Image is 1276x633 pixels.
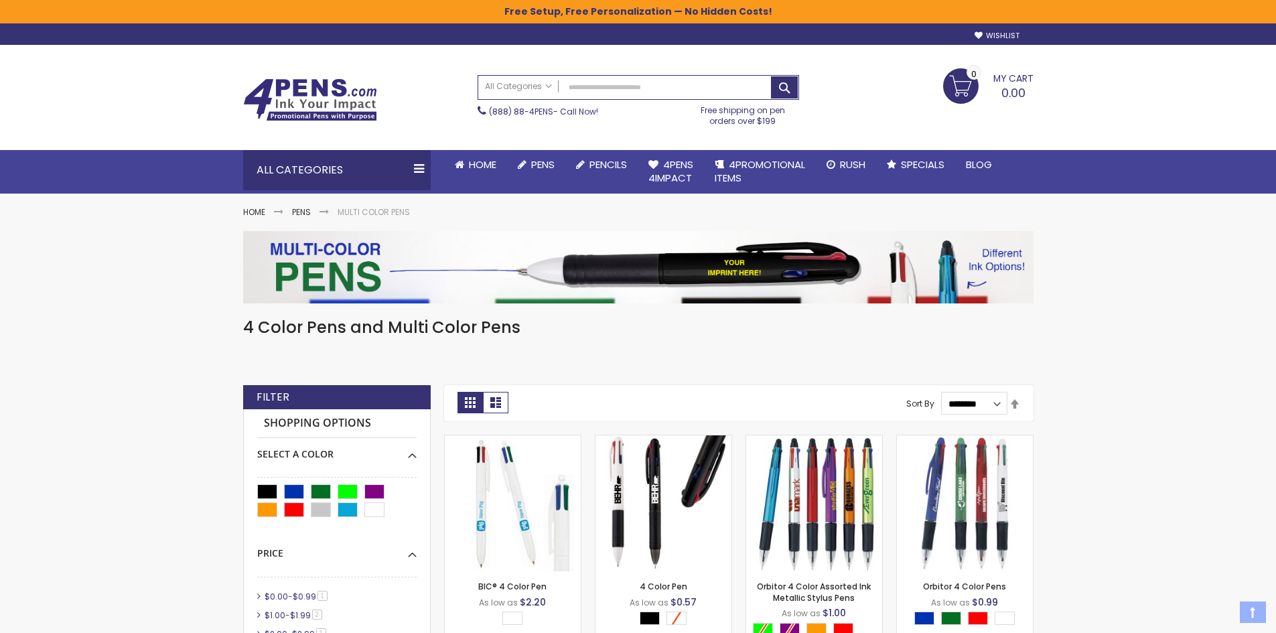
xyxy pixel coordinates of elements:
a: BIC® 4 Color Pen [478,581,547,592]
img: Orbitor 4 Color Pens [897,435,1033,571]
img: 4Pens Custom Pens and Promotional Products [243,78,377,121]
span: Rush [840,157,865,171]
strong: Grid [457,392,483,413]
span: As low as [782,608,821,619]
span: All Categories [485,81,552,92]
a: Pencils [565,150,638,180]
a: $1.00-$1.992 [261,610,327,621]
a: Orbitor 4 Color Pens [897,435,1033,446]
a: 4 Color Pen [640,581,687,592]
span: As low as [479,597,518,608]
span: 4PROMOTIONAL ITEMS [715,157,805,185]
div: Green [941,612,961,625]
span: $0.99 [972,595,998,609]
span: As low as [931,597,970,608]
a: 0.00 0 [943,68,1034,102]
a: (888) 88-4PENS [489,106,553,117]
span: 2 [312,610,322,620]
span: Blog [966,157,992,171]
span: 0.00 [1001,84,1025,101]
span: $0.00 [265,591,288,602]
div: White [502,612,522,625]
img: BIC® 4 Color Pen [445,435,581,571]
div: Free shipping on pen orders over $199 [687,100,799,127]
strong: Multi Color Pens [338,206,410,218]
span: Home [469,157,496,171]
span: 0 [971,68,977,80]
span: Pencils [589,157,627,171]
span: $2.20 [520,595,546,609]
a: Orbitor 4 Color Assorted Ink Metallic Stylus Pens [746,435,882,446]
a: Home [444,150,507,180]
span: As low as [630,597,668,608]
h1: 4 Color Pens and Multi Color Pens [243,317,1034,338]
strong: Shopping Options [257,409,417,438]
div: Select A Color [257,438,417,461]
div: Select A Color [914,612,1021,628]
a: Wishlist [975,31,1019,41]
div: Red [968,612,988,625]
div: Price [257,537,417,560]
a: BIC® 4 Color Pen [445,435,581,446]
span: $1.00 [265,610,285,621]
div: White [995,612,1015,625]
a: 4Pens4impact [638,150,704,194]
div: Select A Color [502,612,529,628]
img: 4 Color Pen [595,435,731,571]
span: - Call Now! [489,106,598,117]
span: $0.99 [293,591,316,602]
div: Select A Color [640,612,693,628]
span: Specials [901,157,944,171]
a: $0.00-$0.991 [261,591,332,602]
span: 1 [317,591,328,601]
a: Specials [876,150,955,180]
a: Rush [816,150,876,180]
a: Pens [292,206,311,218]
strong: Filter [257,390,289,405]
img: Multi Color Pens [243,231,1034,303]
a: Blog [955,150,1003,180]
span: $1.99 [290,610,311,621]
a: 4PROMOTIONALITEMS [704,150,816,194]
a: Orbitor 4 Color Pens [923,581,1006,592]
img: Orbitor 4 Color Assorted Ink Metallic Stylus Pens [746,435,882,571]
a: 4 Color Pen [595,435,731,446]
a: Top [1240,602,1266,623]
span: Pens [531,157,555,171]
div: All Categories [243,150,431,190]
span: 4Pens 4impact [648,157,693,185]
div: Blue [914,612,934,625]
div: Black [640,612,660,625]
a: Orbitor 4 Color Assorted Ink Metallic Stylus Pens [757,581,871,603]
span: $0.57 [670,595,697,609]
a: All Categories [478,76,559,98]
a: Pens [507,150,565,180]
a: Home [243,206,265,218]
label: Sort By [906,398,934,409]
span: $1.00 [823,606,846,620]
